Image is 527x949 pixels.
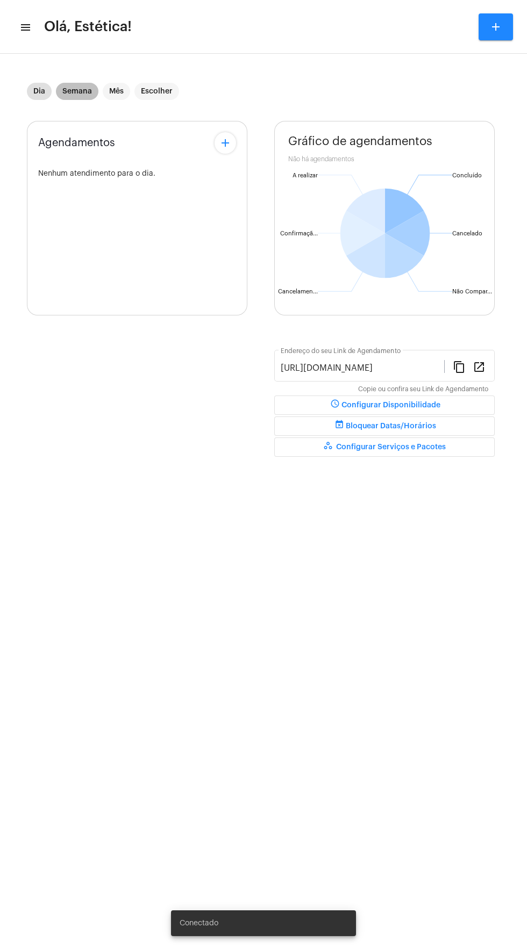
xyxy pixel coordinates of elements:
div: Nenhum atendimento para o dia. [38,170,236,178]
mat-icon: workspaces_outlined [323,441,336,454]
span: Configurar Serviços e Pacotes [323,443,446,451]
span: Bloquear Datas/Horários [333,422,436,430]
mat-icon: add [489,20,502,33]
mat-chip: Semana [56,83,98,100]
button: Configurar Serviços e Pacotes [274,437,495,457]
span: Conectado [180,918,218,929]
span: Configurar Disponibilidade [329,401,440,409]
text: Cancelamen... [278,289,318,294]
mat-icon: sidenav icon [19,21,30,34]
span: Agendamentos [38,137,115,149]
span: Olá, Estética! [44,18,132,35]
mat-chip: Escolher [134,83,179,100]
mat-icon: event_busy [333,420,346,433]
mat-icon: content_copy [453,360,466,373]
mat-chip: Mês [103,83,130,100]
mat-icon: schedule [329,399,341,412]
text: Confirmaçã... [280,231,318,237]
text: Concluído [452,172,482,178]
mat-icon: open_in_new [473,360,486,373]
mat-chip: Dia [27,83,52,100]
mat-icon: add [219,136,232,149]
input: Link [281,363,444,373]
mat-hint: Copie ou confira seu Link de Agendamento [358,386,488,393]
text: A realizar [293,172,318,178]
text: Não Compar... [452,289,492,294]
span: Gráfico de agendamentos [288,135,432,148]
button: Bloquear Datas/Horários [274,416,495,436]
button: Configurar Disponibilidade [274,396,495,415]
text: Cancelado [452,231,482,236]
